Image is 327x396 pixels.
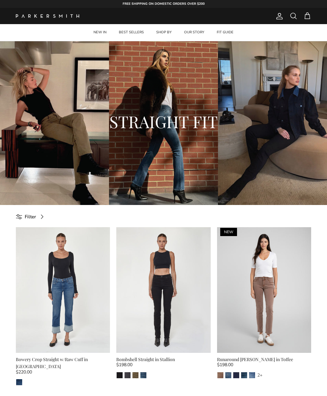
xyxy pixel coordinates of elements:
[217,356,311,363] div: Runaround [PERSON_NAME] in Toffee
[116,372,123,379] a: Stallion
[249,372,255,379] a: Lust
[88,24,112,41] a: NEW IN
[217,361,233,368] span: $198.00
[117,372,123,378] img: Stallion
[132,372,139,379] a: Army
[123,2,205,6] strong: FREE SHIPPING ON DOMESTIC ORDERS OVER $200
[249,372,255,378] img: Lust
[113,24,150,41] a: BEST SELLERS
[16,210,48,224] a: Filter
[116,361,132,368] span: $198.00
[257,372,263,378] div: 2+
[273,12,283,20] a: Account
[16,379,22,386] a: Isla
[178,24,210,41] a: OUR STORY
[116,356,210,363] div: Bombshell Straight in Stallion
[16,356,110,370] div: Bowery Crop Straight w/Raw Cuff in [GEOGRAPHIC_DATA]
[140,372,147,379] a: La Jolla
[125,372,131,378] img: Point Break
[140,372,146,378] img: La Jolla
[233,372,239,378] img: Camden
[124,372,131,379] a: Point Break
[257,372,272,379] a: 2+
[233,372,240,379] a: Camden
[16,14,79,18] img: Parker Smith
[16,356,110,386] a: Bowery Crop Straight w/Raw Cuff in [GEOGRAPHIC_DATA] $220.00 Isla
[132,372,138,378] img: Army
[211,24,239,41] a: FIT GUIDE
[29,111,298,132] h2: STRAIGHT FIT
[217,356,311,379] a: Runaround [PERSON_NAME] in Toffee $198.00 ToffeeJaggerCamdenGashLust 2+
[16,379,22,385] img: Isla
[16,369,32,376] span: $220.00
[116,356,210,379] a: Bombshell Straight in Stallion $198.00 StallionPoint BreakArmyLa Jolla
[241,372,247,379] a: Gash
[225,372,231,378] img: Jagger
[217,372,223,378] img: Toffee
[241,372,247,378] img: Gash
[25,213,36,221] span: Filter
[151,24,177,41] a: SHOP BY
[225,372,232,379] a: Jagger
